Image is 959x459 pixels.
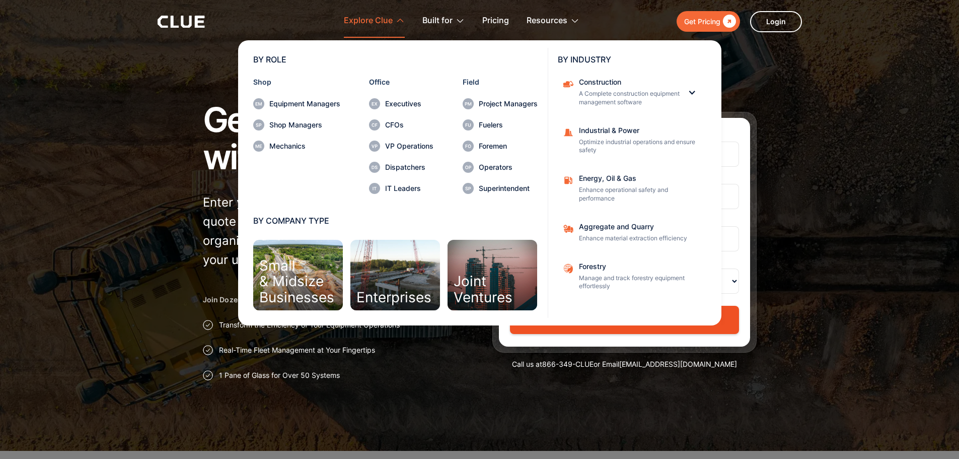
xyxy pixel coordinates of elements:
[448,240,537,310] a: JointVentures
[563,175,574,186] img: fleet fuel icon
[356,290,431,305] div: Enterprises
[558,122,706,160] a: Industrial & PowerOptimize industrial operations and ensure safety
[369,162,433,173] a: Dispatchers
[454,274,512,305] div: Joint Ventures
[269,143,340,150] div: Mechanics
[579,138,700,155] p: Optimize industrial operations and ensure safety
[369,119,433,130] a: CFOs
[369,183,433,194] a: IT Leaders
[385,164,433,171] div: Dispatchers
[579,127,700,134] div: Industrial & Power
[344,5,405,37] div: Explore Clue
[385,143,433,150] div: VP Operations
[350,240,440,310] a: Enterprises
[369,98,433,109] a: Executives
[463,141,538,152] a: Foremen
[259,258,334,305] div: Small & Midsize Businesses
[579,186,700,203] p: Enhance operational safety and performance
[422,5,465,37] div: Built for
[479,121,538,128] div: Fuelers
[253,240,343,310] a: Small& MidsizeBusinesses
[558,55,706,63] div: BY INDUSTRY
[463,98,538,109] a: Project Managers
[385,185,433,192] div: IT Leaders
[219,370,340,380] p: 1 Pane of Glass for Over 50 Systems
[269,121,340,128] div: Shop Managers
[479,100,538,107] div: Project Managers
[253,119,340,130] a: Shop Managers
[344,5,393,37] div: Explore Clue
[579,175,700,182] div: Energy, Oil & Gas
[558,74,706,112] div: ConstructionConstructionA Complete construction equipment management software
[558,170,706,208] a: Energy, Oil & GasEnhance operational safety and performance
[542,360,594,368] a: 866-349-CLUE
[463,162,538,173] a: Operators
[677,11,740,32] a: Get Pricing
[579,274,700,291] p: Manage and track forestry equipment effortlessly
[463,119,538,130] a: Fuelers
[385,100,433,107] div: Executives
[563,127,574,138] img: Construction cone icon
[269,100,340,107] div: Equipment Managers
[558,258,706,296] a: ForestryManage and track forestry equipment effortlessly
[558,218,706,248] a: Aggregate and QuarryEnhance material extraction efficiency
[527,5,579,37] div: Resources
[385,121,433,128] div: CFOs
[579,90,680,107] p: A Complete construction equipment management software
[253,98,340,109] a: Equipment Managers
[253,55,538,63] div: BY ROLE
[579,223,700,230] div: Aggregate and Quarry
[684,15,720,28] div: Get Pricing
[479,185,538,192] div: Superintendent
[619,360,737,368] a: [EMAIL_ADDRESS][DOMAIN_NAME]
[479,164,538,171] div: Operators
[479,143,538,150] div: Foremen
[563,263,574,274] img: Aggregate and Quarry
[253,217,538,225] div: BY COMPANY TYPE
[203,370,213,380] img: Approval checkmark icon
[463,79,538,86] div: Field
[482,5,509,37] a: Pricing
[579,79,680,86] div: Construction
[750,11,802,32] a: Login
[527,5,567,37] div: Resources
[369,141,433,152] a: VP Operations
[463,183,538,194] a: Superintendent
[492,359,757,369] div: Call us at or Email
[422,5,453,37] div: Built for
[563,223,574,234] img: Aggregate and Quarry
[369,79,433,86] div: Office
[720,15,736,28] div: 
[219,345,375,355] p: Real-Time Fleet Management at Your Fingertips
[563,79,574,90] img: Construction
[253,141,340,152] a: Mechanics
[558,74,686,112] a: ConstructionA Complete construction equipment management software
[203,345,213,355] img: Approval checkmark icon
[158,38,802,325] nav: Built for
[579,234,700,243] p: Enhance material extraction efficiency
[253,79,340,86] div: Shop
[579,263,700,270] div: Forestry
